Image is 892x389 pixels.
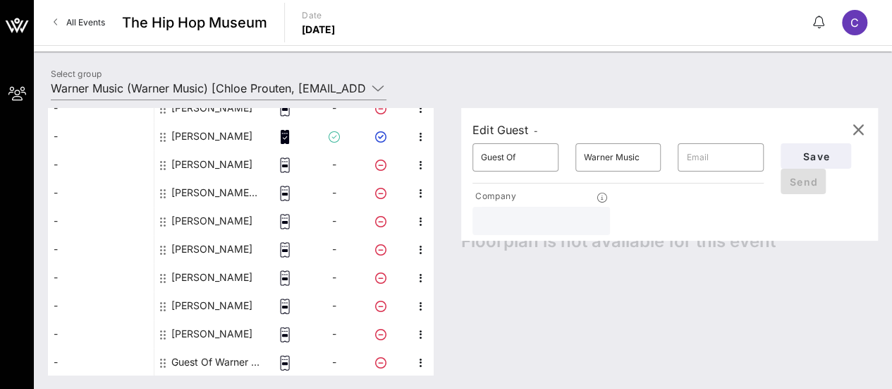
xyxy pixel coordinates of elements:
[461,231,776,252] span: Floorplan is not available for this event
[332,158,336,170] span: -
[534,126,538,136] span: -
[48,348,154,376] div: -
[792,150,840,162] span: Save
[850,16,859,30] span: C
[481,146,550,169] input: First Name*
[45,11,114,34] a: All Events
[302,23,336,37] p: [DATE]
[332,328,336,340] span: -
[66,17,105,28] span: All Events
[171,94,252,122] div: Allison Eitman
[171,292,252,320] div: Sean Walker
[51,68,102,79] label: Select group
[332,186,336,198] span: -
[48,207,154,235] div: -
[171,207,252,235] div: Rayna Bass
[781,143,851,169] button: Save
[48,292,154,320] div: -
[332,102,336,114] span: -
[332,299,336,311] span: -
[332,215,336,227] span: -
[171,320,252,348] div: Selim Bouab
[332,356,336,368] span: -
[48,150,154,179] div: -
[171,348,260,376] div: Guest Of Warner Music
[332,271,336,283] span: -
[48,263,154,292] div: -
[171,122,252,150] div: Chloe Prouten
[842,10,867,35] div: C
[332,243,336,255] span: -
[171,150,252,179] div: James Hamilton
[584,146,653,169] input: Last Name*
[48,320,154,348] div: -
[302,8,336,23] p: Date
[48,179,154,207] div: -
[171,235,252,263] div: Ron Stewart
[48,122,154,150] div: -
[122,12,267,33] span: The Hip Hop Museum
[171,263,252,292] div: Ronnie Tuchman
[48,235,154,263] div: -
[171,179,260,207] div: Marsha St. Hubert
[686,146,755,169] input: Email
[472,189,516,204] p: Company
[48,94,154,122] div: -
[472,120,538,140] div: Edit Guest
